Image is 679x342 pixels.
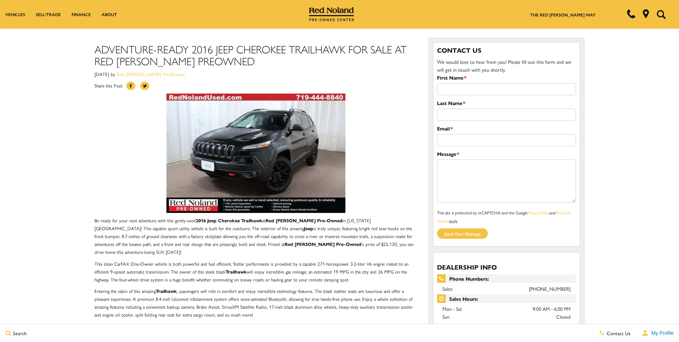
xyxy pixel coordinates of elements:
[196,217,262,224] strong: 2016 Jeep Cherokee Trailhawk
[533,305,571,313] span: 9:00 AM - 6:00 PM
[225,268,247,275] strong: Trailhawk
[94,43,418,67] h1: Adventure-Ready 2016 Jeep Cherokee Trailhawk For Sale at Red [PERSON_NAME] PreOwned
[437,228,488,239] input: Send your message
[94,82,418,94] div: Share this Post:
[605,329,630,337] span: Contact Us
[309,7,354,22] img: Red Noland Pre-Owned
[94,260,418,284] p: This clean CarFAX One-Owner vehicle is both powerful and fuel efficient. Stellar performance is p...
[442,305,462,312] span: Mon - Sat
[529,285,571,292] a: [PHONE_NUMBER]
[437,124,453,132] label: Email
[530,11,596,18] a: The Red [PERSON_NAME] Way
[94,287,418,319] p: Entering the cabin of this amazing , passengers will ride in comfort and enjoy incredible technol...
[556,313,571,320] span: Closed
[442,285,453,292] span: Sales:
[437,58,571,73] span: We would love to hear from you! Please fill out this form and we will get in touch with you shortly.
[309,10,354,17] a: Red Noland Pre-Owned
[649,330,674,336] span: My Profile
[111,71,115,77] span: by
[442,313,450,320] span: Sun
[437,209,570,224] a: Terms of Service
[94,71,109,77] span: [DATE]
[266,217,343,224] strong: Red [PERSON_NAME] Pre-Owned
[166,94,345,213] img: Gently preowned 2016 Jeep Cherokee Trailhawk
[94,217,418,256] p: Be ready for your next adventure with this gently-used at in [US_STATE][GEOGRAPHIC_DATA]! This ca...
[636,324,679,342] button: Open user profile menu
[156,288,177,294] strong: Trailhawk
[117,71,185,77] a: Red [PERSON_NAME] Pre-Owned
[94,322,418,338] p: Well-qualified buyers can finance this super-clean for as low as $329 a month with approved down ...
[285,241,362,247] strong: Red [PERSON_NAME] Pre-Owned
[184,323,251,329] strong: 2016 Jeep Cherokee Trailhawk
[437,263,576,271] h3: Dealership Info
[437,150,459,158] label: Message
[437,99,465,107] label: Last Name
[437,294,576,303] span: Sales Hours:
[437,46,576,54] h3: Contact Us
[437,73,466,81] label: First Name
[437,274,576,283] span: Phone Numbers:
[11,329,26,337] span: Search
[528,209,549,216] a: Privacy Policy
[304,225,313,232] strong: Jeep
[654,0,668,28] button: Open the search field
[437,209,570,224] small: This site is protected by reCAPTCHA and the Google and apply.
